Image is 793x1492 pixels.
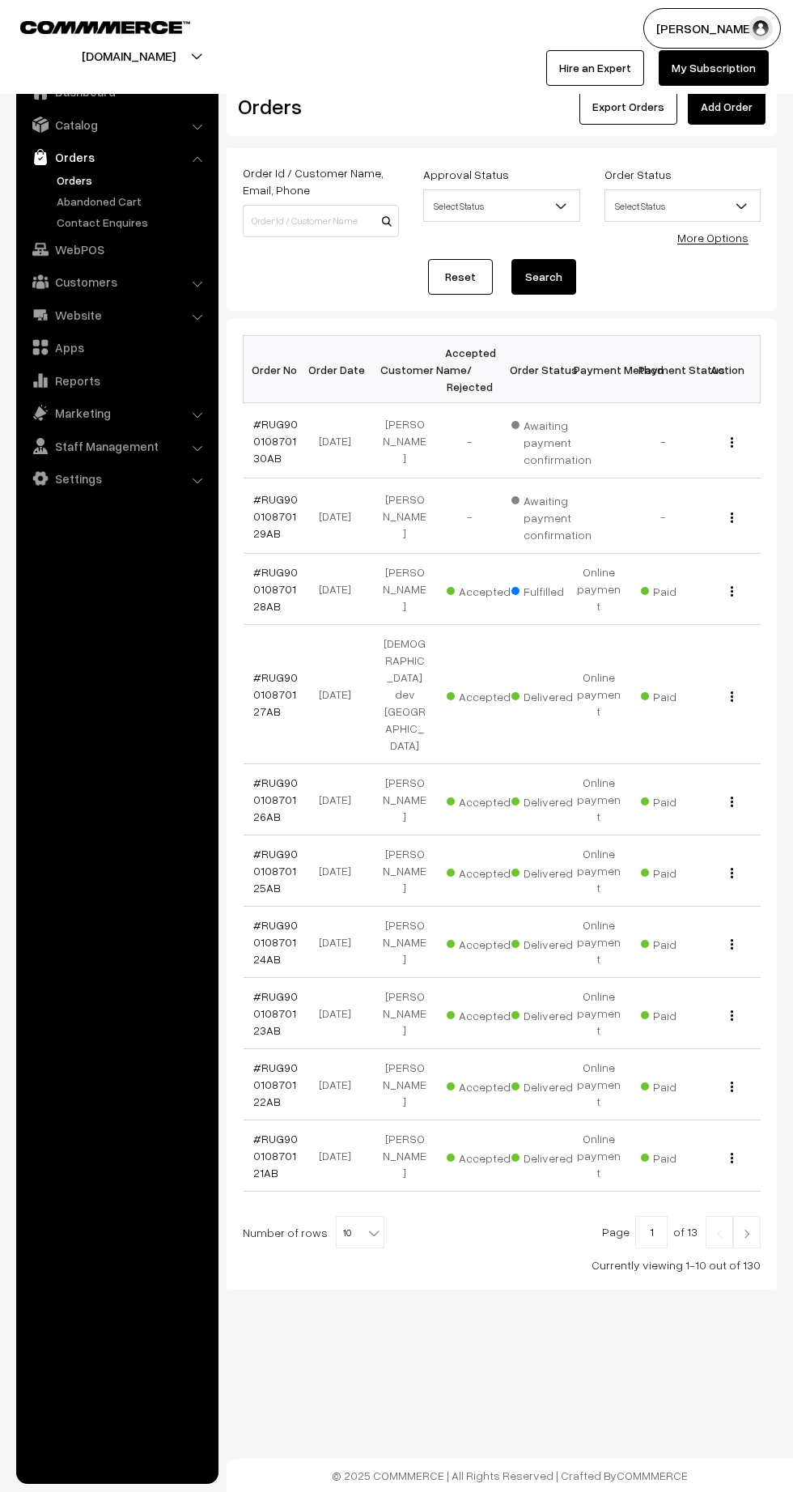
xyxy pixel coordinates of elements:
[20,235,213,264] a: WebPOS
[617,1469,688,1482] a: COMMMERCE
[731,1010,733,1021] img: Menu
[566,907,631,978] td: Online payment
[566,336,631,403] th: Payment Method
[372,478,437,554] td: [PERSON_NAME]
[566,554,631,625] td: Online payment
[253,847,298,895] a: #RUG90010870125AB
[641,932,722,953] span: Paid
[307,978,372,1049] td: [DATE]
[238,94,397,119] h2: Orders
[307,835,372,907] td: [DATE]
[447,789,528,810] span: Accepted
[20,267,213,296] a: Customers
[253,776,298,823] a: #RUG90010870126AB
[566,625,631,764] td: Online payment
[372,403,437,478] td: [PERSON_NAME]
[511,789,592,810] span: Delivered
[604,189,761,222] span: Select Status
[307,625,372,764] td: [DATE]
[53,214,213,231] a: Contact Enquires
[511,259,576,295] button: Search
[20,464,213,493] a: Settings
[641,579,722,600] span: Paid
[253,417,298,465] a: #RUG90010870130AB
[731,868,733,878] img: Menu
[307,336,372,403] th: Order Date
[731,797,733,807] img: Menu
[53,172,213,189] a: Orders
[372,764,437,835] td: [PERSON_NAME]
[20,333,213,362] a: Apps
[511,932,592,953] span: Delivered
[307,764,372,835] td: [DATE]
[641,789,722,810] span: Paid
[372,978,437,1049] td: [PERSON_NAME]
[731,939,733,950] img: Menu
[631,336,696,403] th: Payment Status
[423,166,509,183] label: Approval Status
[641,1003,722,1024] span: Paid
[447,861,528,882] span: Accepted
[447,1146,528,1167] span: Accepted
[643,8,781,49] button: [PERSON_NAME]
[712,1229,727,1239] img: Left
[447,684,528,705] span: Accepted
[428,259,493,295] a: Reset
[20,21,190,33] img: COMMMERCE
[641,1146,722,1167] span: Paid
[546,50,644,86] a: Hire an Expert
[437,403,502,478] td: -
[253,565,298,613] a: #RUG90010870128AB
[253,1061,298,1108] a: #RUG90010870122AB
[447,579,528,600] span: Accepted
[631,478,696,554] td: -
[511,861,592,882] span: Delivered
[502,336,566,403] th: Order Status
[731,586,733,597] img: Menu
[20,300,213,329] a: Website
[253,670,298,718] a: #RUG90010870127AB
[740,1229,754,1239] img: Right
[307,1049,372,1120] td: [DATE]
[372,1049,437,1120] td: [PERSON_NAME]
[605,192,760,220] span: Select Status
[511,1074,592,1095] span: Delivered
[579,89,677,125] button: Export Orders
[53,193,213,210] a: Abandoned Cart
[244,336,308,403] th: Order No
[566,764,631,835] td: Online payment
[688,89,765,125] a: Add Order
[307,1120,372,1192] td: [DATE]
[641,861,722,882] span: Paid
[307,403,372,478] td: [DATE]
[437,478,502,554] td: -
[447,1003,528,1024] span: Accepted
[641,684,722,705] span: Paid
[243,1224,328,1241] span: Number of rows
[566,1120,631,1192] td: Online payment
[307,554,372,625] td: [DATE]
[511,1003,592,1024] span: Delivered
[372,554,437,625] td: [PERSON_NAME]
[372,1120,437,1192] td: [PERSON_NAME]
[566,978,631,1049] td: Online payment
[566,1049,631,1120] td: Online payment
[631,403,696,478] td: -
[447,932,528,953] span: Accepted
[243,205,399,237] input: Order Id / Customer Name / Customer Email / Customer Phone
[337,1217,384,1249] span: 10
[731,1153,733,1163] img: Menu
[243,1256,761,1273] div: Currently viewing 1-10 out of 130
[253,918,298,966] a: #RUG90010870124AB
[424,192,579,220] span: Select Status
[336,1216,384,1248] span: 10
[423,189,579,222] span: Select Status
[20,366,213,395] a: Reports
[372,625,437,764] td: [DEMOGRAPHIC_DATA] dev [GEOGRAPHIC_DATA]
[731,691,733,702] img: Menu
[437,336,502,403] th: Accepted / Rejected
[511,1146,592,1167] span: Delivered
[602,1225,630,1239] span: Page
[307,478,372,554] td: [DATE]
[731,512,733,523] img: Menu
